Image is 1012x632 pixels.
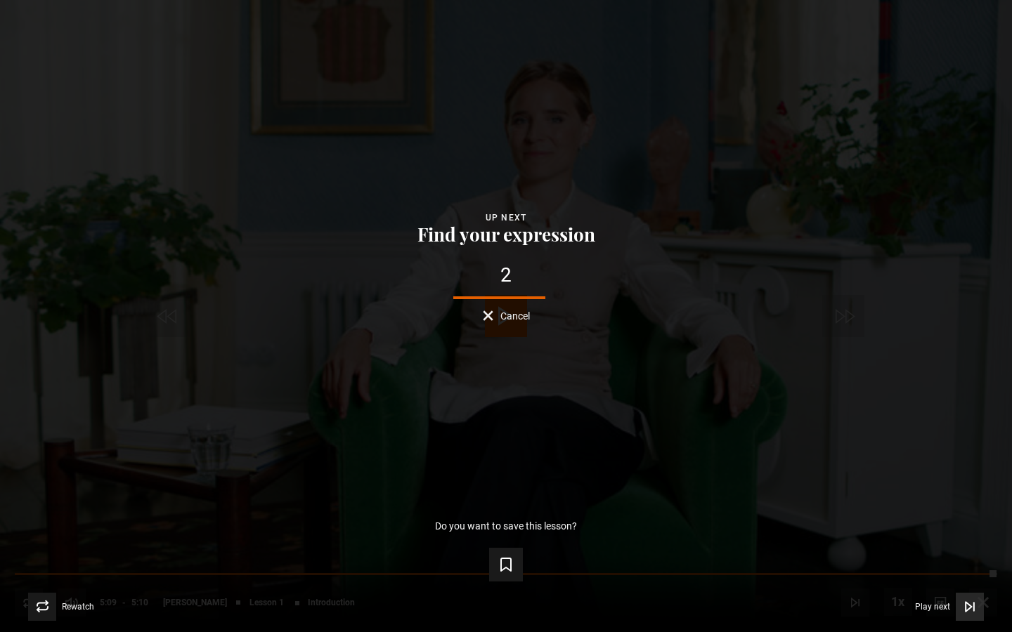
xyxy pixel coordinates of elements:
p: Do you want to save this lesson? [435,521,577,531]
div: Up next [22,211,990,225]
span: Rewatch [62,603,94,611]
button: Cancel [483,310,530,321]
div: 2 [22,265,990,285]
button: Find your expression [413,225,599,244]
span: Cancel [500,311,530,321]
button: Rewatch [28,593,94,621]
span: Play next [915,603,950,611]
button: Play next [915,593,984,621]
